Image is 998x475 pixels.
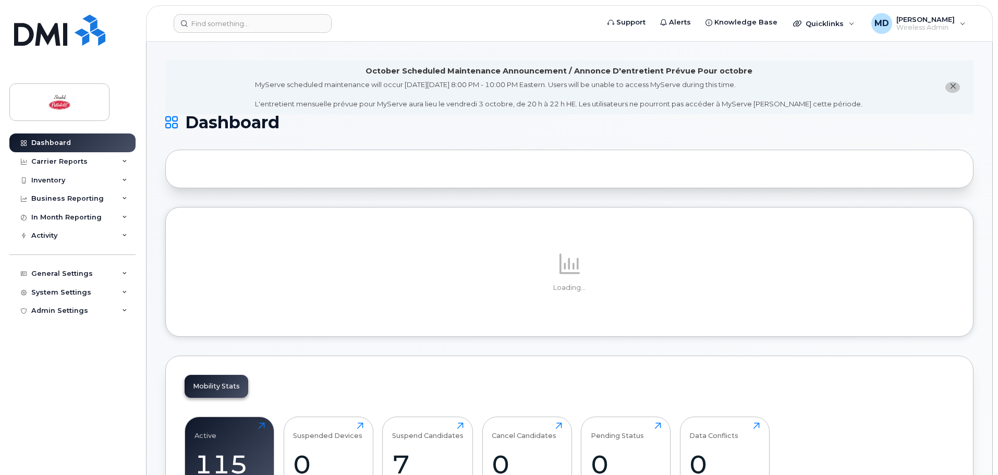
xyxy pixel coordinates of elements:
div: MyServe scheduled maintenance will occur [DATE][DATE] 8:00 PM - 10:00 PM Eastern. Users will be u... [255,80,862,109]
div: Suspend Candidates [392,422,464,440]
div: Cancel Candidates [492,422,556,440]
p: Loading... [185,283,954,293]
div: Pending Status [591,422,644,440]
span: Dashboard [185,115,279,130]
div: Suspended Devices [293,422,362,440]
div: October Scheduled Maintenance Announcement / Annonce D'entretient Prévue Pour octobre [366,66,752,77]
div: Active [194,422,216,440]
div: Data Conflicts [689,422,738,440]
button: close notification [945,82,960,93]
